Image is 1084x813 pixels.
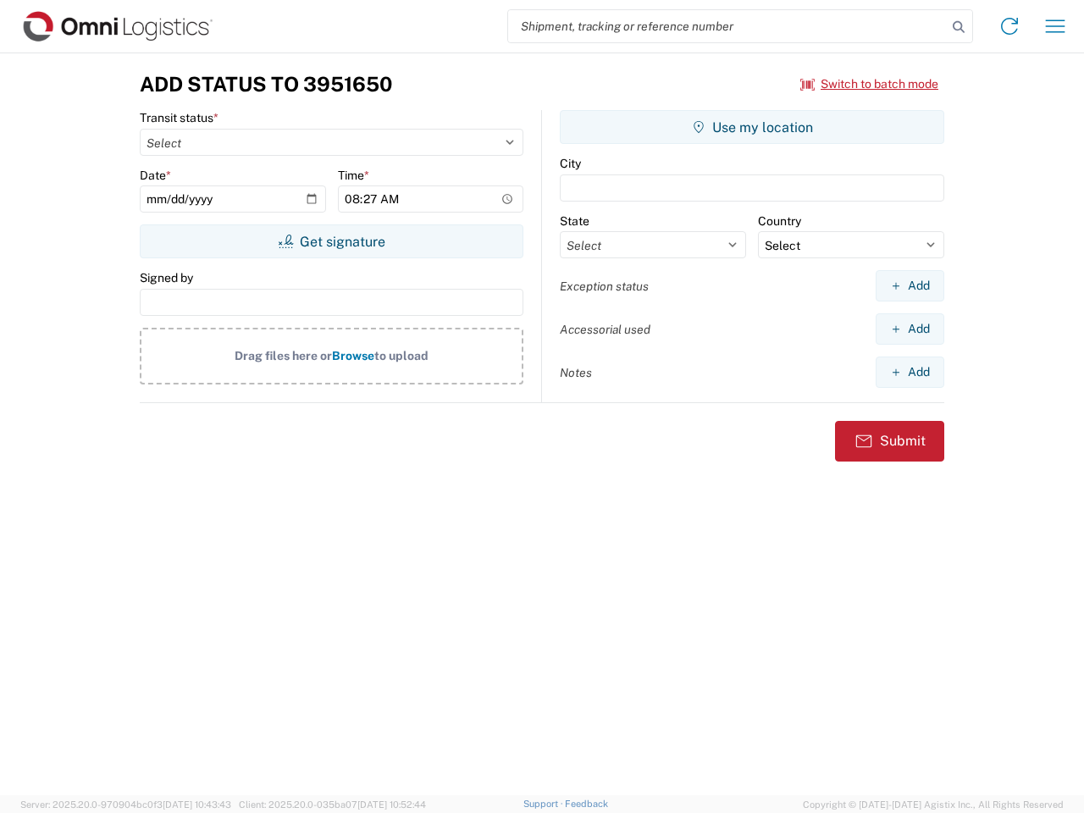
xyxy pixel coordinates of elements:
[374,349,429,362] span: to upload
[560,110,944,144] button: Use my location
[523,799,566,809] a: Support
[140,270,193,285] label: Signed by
[758,213,801,229] label: Country
[876,270,944,301] button: Add
[835,421,944,462] button: Submit
[20,799,231,810] span: Server: 2025.20.0-970904bc0f3
[163,799,231,810] span: [DATE] 10:43:43
[560,156,581,171] label: City
[140,224,523,258] button: Get signature
[235,349,332,362] span: Drag files here or
[140,168,171,183] label: Date
[332,349,374,362] span: Browse
[876,313,944,345] button: Add
[239,799,426,810] span: Client: 2025.20.0-035ba07
[803,797,1064,812] span: Copyright © [DATE]-[DATE] Agistix Inc., All Rights Reserved
[140,110,218,125] label: Transit status
[800,70,938,98] button: Switch to batch mode
[876,357,944,388] button: Add
[560,365,592,380] label: Notes
[140,72,392,97] h3: Add Status to 3951650
[560,279,649,294] label: Exception status
[560,322,650,337] label: Accessorial used
[338,168,369,183] label: Time
[508,10,947,42] input: Shipment, tracking or reference number
[357,799,426,810] span: [DATE] 10:52:44
[565,799,608,809] a: Feedback
[560,213,589,229] label: State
